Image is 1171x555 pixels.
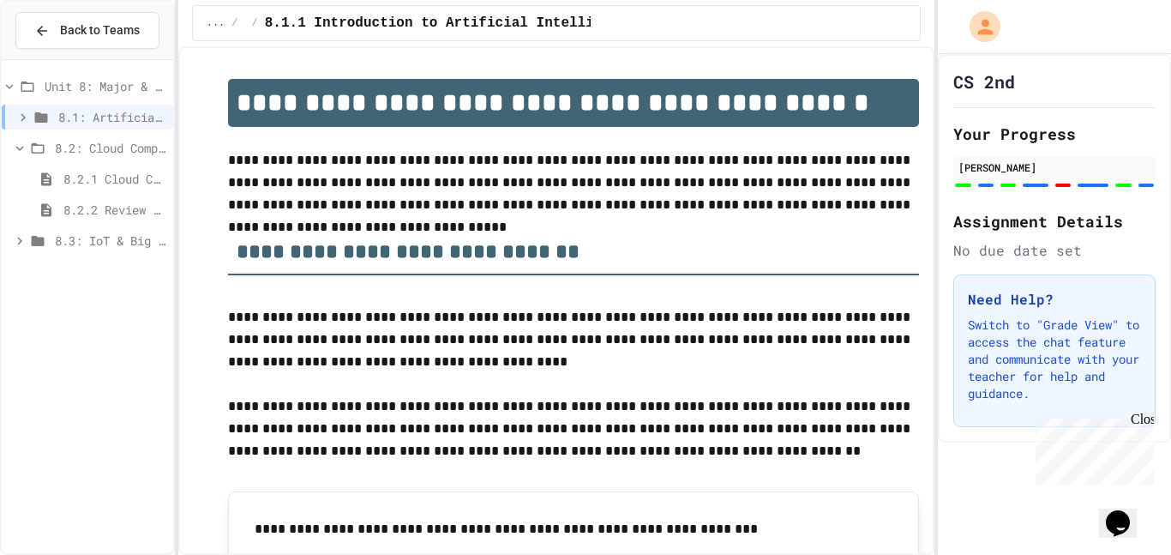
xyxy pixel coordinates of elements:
p: Switch to "Grade View" to access the chat feature and communicate with your teacher for help and ... [968,317,1141,402]
span: Unit 8: Major & Emerging Technologies [45,77,166,95]
h2: Assignment Details [953,209,1156,233]
h2: Your Progress [953,122,1156,146]
h1: CS 2nd [953,69,1015,94]
div: My Account [952,7,1005,46]
span: / [231,16,237,30]
span: 8.1.1 Introduction to Artificial Intelligence [265,13,635,33]
iframe: chat widget [1099,486,1154,538]
span: / [252,16,258,30]
span: 8.1: Artificial Intelligence Basics [58,108,166,126]
span: 8.2.1 Cloud Computing: Transforming the Digital World [63,170,166,188]
div: [PERSON_NAME] [958,160,1150,175]
span: 8.2: Cloud Computing [55,139,166,157]
h3: Need Help? [968,289,1141,310]
span: 8.3: IoT & Big Data [55,232,166,250]
span: 8.2.2 Review - Cloud Computing [63,201,166,219]
div: No due date set [953,240,1156,261]
span: ... [207,16,225,30]
div: Chat with us now!Close [7,7,118,109]
button: Back to Teams [15,12,159,49]
span: Back to Teams [60,21,140,39]
iframe: chat widget [1029,412,1154,485]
